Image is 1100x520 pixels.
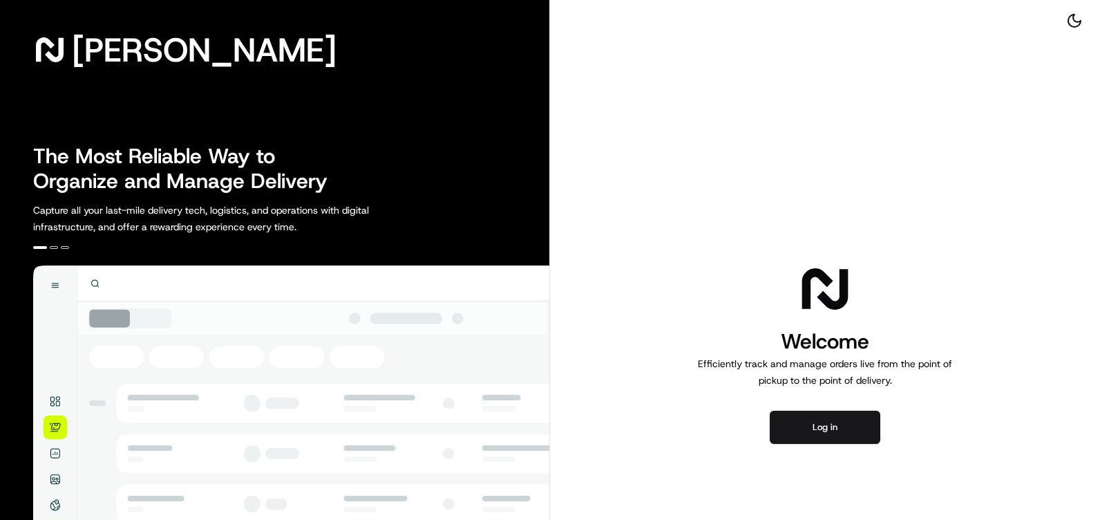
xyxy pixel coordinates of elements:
button: Log in [770,411,880,444]
h1: Welcome [692,328,958,355]
p: Efficiently track and manage orders live from the point of pickup to the point of delivery. [692,355,958,389]
span: [PERSON_NAME] [72,36,336,64]
h2: The Most Reliable Way to Organize and Manage Delivery [33,144,343,194]
p: Capture all your last-mile delivery tech, logistics, and operations with digital infrastructure, ... [33,202,431,235]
